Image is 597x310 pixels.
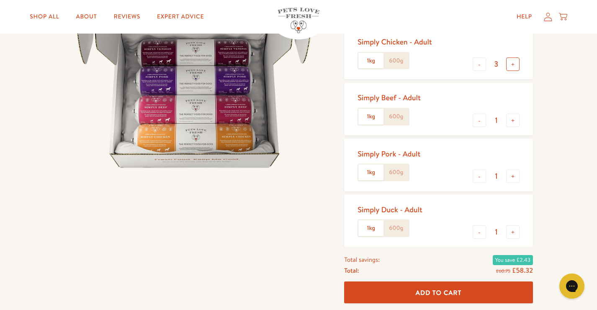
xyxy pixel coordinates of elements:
span: You save £2.43 [493,255,533,265]
button: - [473,114,486,127]
a: About [69,8,103,25]
img: Pets Love Fresh [278,8,319,33]
div: Simply Chicken - Adult [358,37,432,47]
a: Shop All [23,8,66,25]
button: - [473,169,486,183]
button: + [506,225,520,239]
a: Help [510,8,539,25]
a: Expert Advice [150,8,211,25]
span: £58.32 [512,266,533,275]
div: Simply Duck - Adult [358,205,422,214]
label: 1kg [358,164,383,180]
a: Reviews [107,8,147,25]
label: 600g [383,109,409,125]
iframe: Gorgias live chat messenger [555,271,589,302]
button: Add To Cart [344,281,533,304]
button: + [506,57,520,71]
button: - [473,225,486,239]
div: Simply Pork - Adult [358,149,420,159]
div: Simply Beef - Adult [358,93,421,102]
button: + [506,169,520,183]
s: £60.75 [496,267,510,274]
span: Total savings: [344,254,380,265]
label: 600g [383,220,409,236]
button: - [473,57,486,71]
label: 600g [383,164,409,180]
span: Total: [344,265,359,276]
span: Add To Cart [416,288,462,297]
label: 1kg [358,220,383,236]
label: 1kg [358,109,383,125]
button: + [506,114,520,127]
label: 600g [383,53,409,69]
label: 1kg [358,53,383,69]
